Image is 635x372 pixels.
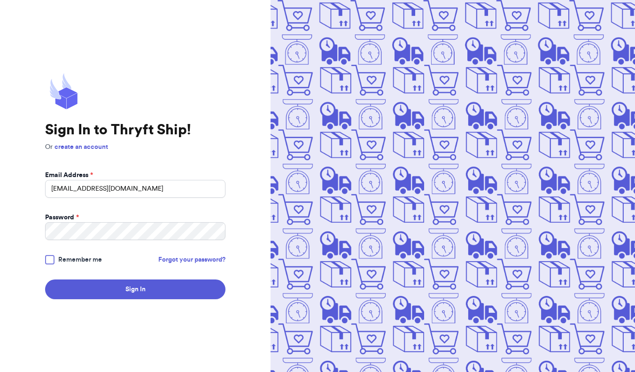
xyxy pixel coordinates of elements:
a: create an account [54,144,108,150]
label: Password [45,213,79,222]
button: Sign In [45,279,225,299]
label: Email Address [45,170,93,180]
span: Remember me [58,255,102,264]
h1: Sign In to Thryft Ship! [45,122,225,139]
a: Forgot your password? [158,255,225,264]
p: Or [45,142,225,152]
